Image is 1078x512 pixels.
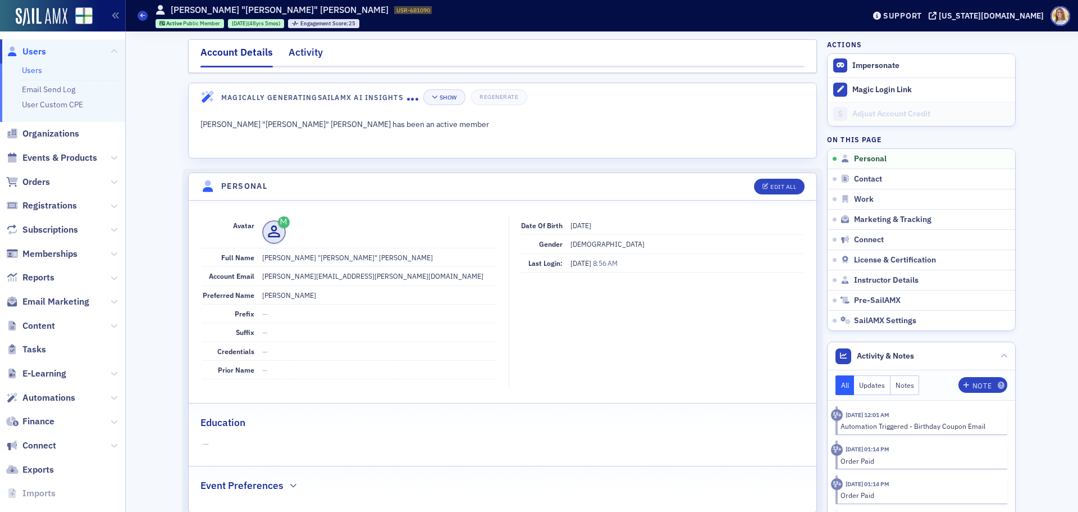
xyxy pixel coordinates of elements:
[570,259,593,268] span: [DATE]
[396,6,430,14] span: USR-681090
[22,487,56,500] span: Imports
[852,109,1010,119] div: Adjust Account Credit
[831,444,843,456] div: Activity
[22,128,79,140] span: Organizations
[854,375,890,395] button: Updates
[841,490,999,500] div: Order Paid
[16,8,67,26] img: SailAMX
[22,248,77,260] span: Memberships
[828,102,1015,126] a: Adjust Account Credit
[6,128,79,140] a: Organizations
[570,221,591,230] span: [DATE]
[890,375,920,395] button: Notes
[262,309,268,318] span: —
[440,94,457,101] div: Show
[846,445,889,453] time: 5/1/2025 01:14 PM
[841,421,999,431] div: Automation Triggered - Birthday Coupon Email
[300,20,349,27] span: Engagement Score :
[171,4,389,16] h1: [PERSON_NAME] "[PERSON_NAME]" [PERSON_NAME]
[159,20,221,27] a: Active Public Member
[841,456,999,466] div: Order Paid
[67,7,93,26] a: View Homepage
[831,409,843,421] div: Activity
[854,215,931,225] span: Marketing & Tracking
[883,11,922,21] div: Support
[423,89,465,105] button: Show
[156,19,225,28] div: Active: Active: Public Member
[22,343,46,356] span: Tasks
[770,184,796,190] div: Edit All
[6,343,46,356] a: Tasks
[528,259,563,268] span: Last Login:
[22,152,97,164] span: Events & Products
[6,392,75,404] a: Automations
[570,235,803,253] dd: [DEMOGRAPHIC_DATA]
[209,271,254,280] span: Account Email
[521,221,563,230] span: Date of Birth
[958,377,1007,393] button: Note
[6,368,66,380] a: E-Learning
[289,45,323,66] div: Activity
[852,85,1010,95] div: Magic Login Link
[22,65,42,75] a: Users
[6,248,77,260] a: Memberships
[6,415,54,428] a: Finance
[22,176,50,188] span: Orders
[539,239,563,248] span: Gender
[854,174,882,184] span: Contact
[221,253,254,262] span: Full Name
[854,275,919,286] span: Instructor Details
[929,12,1048,20] button: [US_STATE][DOMAIN_NAME]
[852,61,899,71] button: Impersonate
[6,224,78,236] a: Subscriptions
[232,20,280,27] div: (48yrs 5mos)
[6,320,55,332] a: Content
[6,200,77,212] a: Registrations
[22,368,66,380] span: E-Learning
[754,179,805,194] button: Edit All
[6,439,56,452] a: Connect
[6,487,56,500] a: Imports
[6,464,54,476] a: Exports
[828,78,1015,102] button: Magic Login Link
[6,46,46,58] a: Users
[854,154,887,164] span: Personal
[6,296,89,308] a: Email Marketing
[203,291,254,300] span: Preferred Name
[262,328,268,337] span: —
[217,347,254,356] span: Credentials
[183,20,220,27] span: Public Member
[22,46,46,58] span: Users
[471,89,527,105] button: Regenerate
[75,7,93,25] img: SailAMX
[972,383,992,389] div: Note
[854,255,936,265] span: License & Certification
[827,39,862,49] h4: Actions
[221,92,407,102] h4: Magically Generating SailAMX AI Insights
[854,296,901,306] span: Pre-SailAMX
[200,415,245,430] h2: Education
[22,84,75,94] a: Email Send Log
[166,20,183,27] span: Active
[846,480,889,488] time: 5/1/2025 01:14 PM
[221,180,267,192] h4: Personal
[235,309,254,318] span: Prefix
[200,478,284,493] h2: Event Preferences
[1050,6,1070,26] span: Profile
[233,221,254,230] span: Avatar
[854,194,874,205] span: Work
[846,411,889,419] time: 5/15/2025 12:01 AM
[854,235,884,245] span: Connect
[22,224,78,236] span: Subscriptions
[6,271,54,284] a: Reports
[262,365,268,374] span: —
[22,99,83,110] a: User Custom CPE
[22,392,75,404] span: Automations
[262,347,268,356] span: —
[22,271,54,284] span: Reports
[854,316,916,326] span: SailAMX Settings
[22,415,54,428] span: Finance
[203,438,803,450] span: —
[262,267,497,285] dd: [PERSON_NAME][EMAIL_ADDRESS][PERSON_NAME][DOMAIN_NAME]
